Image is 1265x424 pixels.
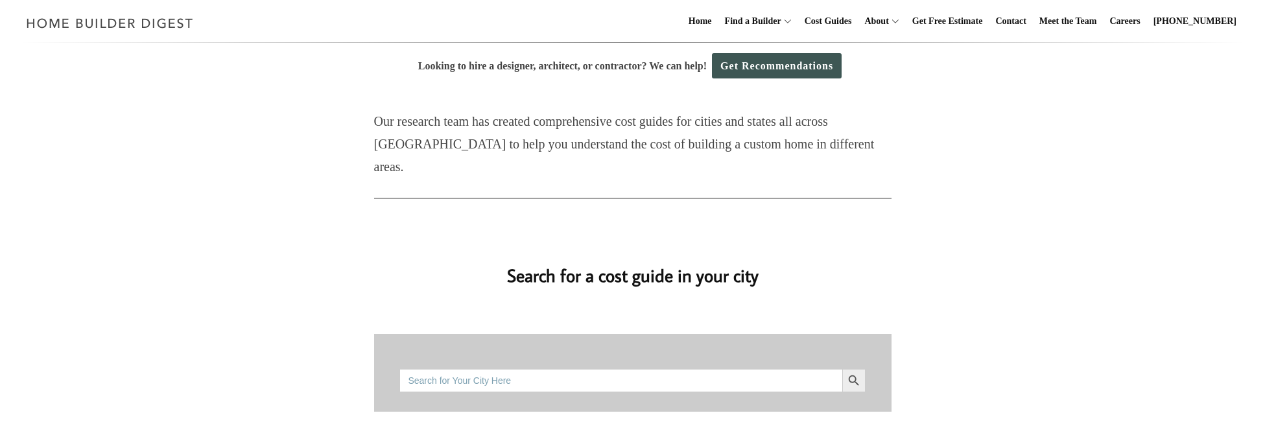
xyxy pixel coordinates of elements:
[374,110,892,178] p: Our research team has created comprehensive cost guides for cities and states all across [GEOGRAP...
[399,369,842,392] input: Search for Your City Here
[990,1,1031,42] a: Contact
[907,1,988,42] a: Get Free Estimate
[720,1,781,42] a: Find a Builder
[1034,1,1102,42] a: Meet the Team
[859,1,888,42] a: About
[21,10,199,36] img: Home Builder Digest
[263,244,1002,289] h2: Search for a cost guide in your city
[799,1,857,42] a: Cost Guides
[1105,1,1146,42] a: Careers
[1148,1,1242,42] a: [PHONE_NUMBER]
[847,373,861,388] svg: Search
[712,53,842,78] a: Get Recommendations
[683,1,717,42] a: Home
